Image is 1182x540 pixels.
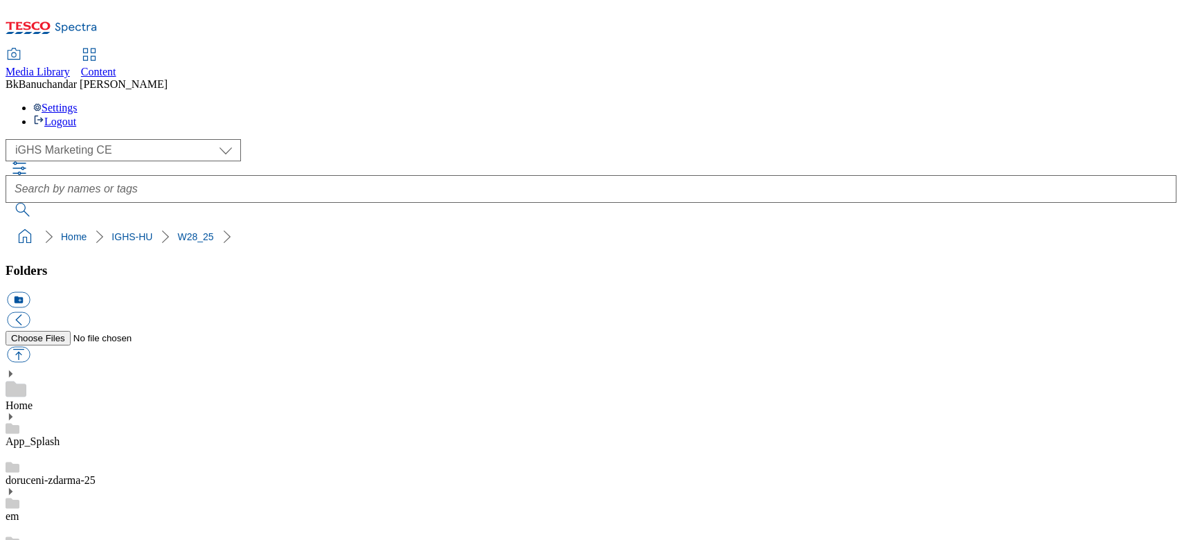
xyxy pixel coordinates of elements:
[6,263,1176,278] h3: Folders
[6,435,60,447] a: App_Splash
[61,231,87,242] a: Home
[19,78,168,90] span: Banuchandar [PERSON_NAME]
[6,510,19,522] a: em
[6,78,19,90] span: Bk
[6,224,1176,250] nav: breadcrumb
[177,231,213,242] a: W28_25
[33,102,78,114] a: Settings
[33,116,76,127] a: Logout
[6,399,33,411] a: Home
[14,226,36,248] a: home
[6,49,70,78] a: Media Library
[6,175,1176,203] input: Search by names or tags
[6,474,96,486] a: doruceni-zdarma-25
[6,66,70,78] span: Media Library
[111,231,152,242] a: IGHS-HU
[81,66,116,78] span: Content
[81,49,116,78] a: Content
